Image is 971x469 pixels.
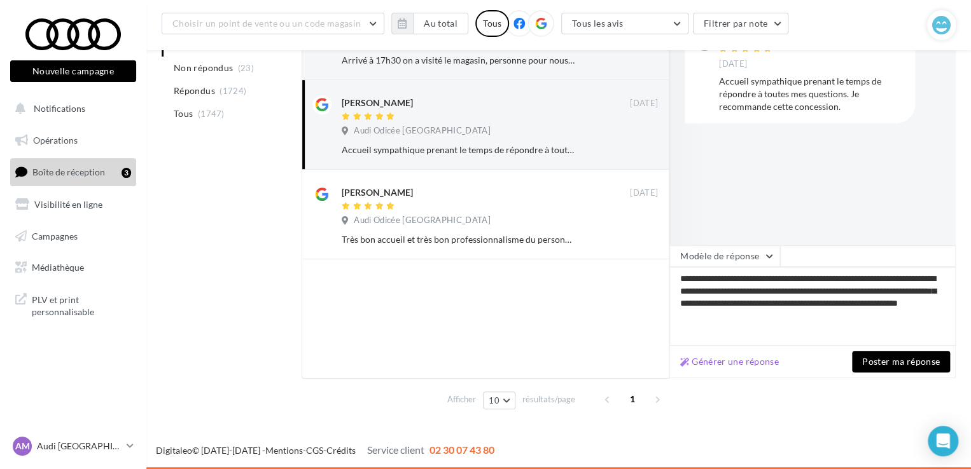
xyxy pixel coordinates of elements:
[174,85,215,97] span: Répondus
[430,444,494,456] span: 02 30 07 43 80
[8,191,139,218] a: Visibilité en ligne
[8,158,139,186] a: Boîte de réception3
[326,445,356,456] a: Crédits
[162,13,384,34] button: Choisir un point de vente ou un code magasin
[172,18,361,29] span: Choisir un point de vente ou un code magasin
[220,86,246,96] span: (1724)
[622,389,643,409] span: 1
[342,233,575,246] div: Très bon accueil et très bon professionnalisme du personnel
[174,107,193,120] span: Tous
[306,445,323,456] a: CGS
[238,63,254,73] span: (23)
[37,440,122,452] p: Audi [GEOGRAPHIC_DATA]
[522,393,575,405] span: résultats/page
[928,426,958,456] div: Open Intercom Messenger
[391,13,468,34] button: Au total
[122,168,131,178] div: 3
[8,254,139,281] a: Médiathèque
[15,440,30,452] span: AM
[354,125,490,137] span: Audi Odicée [GEOGRAPHIC_DATA]
[174,62,233,74] span: Non répondus
[8,286,139,323] a: PLV et print personnalisable
[675,354,784,369] button: Générer une réponse
[693,13,789,34] button: Filtrer par note
[33,135,78,146] span: Opérations
[447,393,476,405] span: Afficher
[413,13,468,34] button: Au total
[32,262,84,273] span: Médiathèque
[198,109,225,119] span: (1747)
[354,215,490,226] span: Audi Odicée [GEOGRAPHIC_DATA]
[10,60,136,82] button: Nouvelle campagne
[852,351,950,372] button: Poster ma réponse
[8,95,134,122] button: Notifications
[8,127,139,154] a: Opérations
[342,54,575,67] div: Arrivé à 17h30 on a visité le magasin, personne pour nous dire bonjour, occupé sur leur téléphone...
[34,199,102,210] span: Visibilité en ligne
[669,245,780,267] button: Modèle de réponse
[342,144,575,156] div: Accueil sympathique prenant le temps de répondre à toutes mes questions. Je recommande cette conc...
[572,18,624,29] span: Tous les avis
[489,395,499,405] span: 10
[265,445,303,456] a: Mentions
[719,58,747,70] span: [DATE]
[475,10,509,37] div: Tous
[8,223,139,250] a: Campagnes
[32,230,78,241] span: Campagnes
[342,97,413,109] div: [PERSON_NAME]
[367,444,424,456] span: Service client
[630,98,658,109] span: [DATE]
[32,291,131,318] span: PLV et print personnalisable
[156,445,192,456] a: Digitaleo
[561,13,688,34] button: Tous les avis
[156,445,494,456] span: © [DATE]-[DATE] - - -
[10,434,136,458] a: AM Audi [GEOGRAPHIC_DATA]
[630,187,658,199] span: [DATE]
[32,167,105,177] span: Boîte de réception
[719,75,905,113] div: Accueil sympathique prenant le temps de répondre à toutes mes questions. Je recommande cette conc...
[342,186,413,199] div: [PERSON_NAME]
[483,391,515,409] button: 10
[34,103,85,114] span: Notifications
